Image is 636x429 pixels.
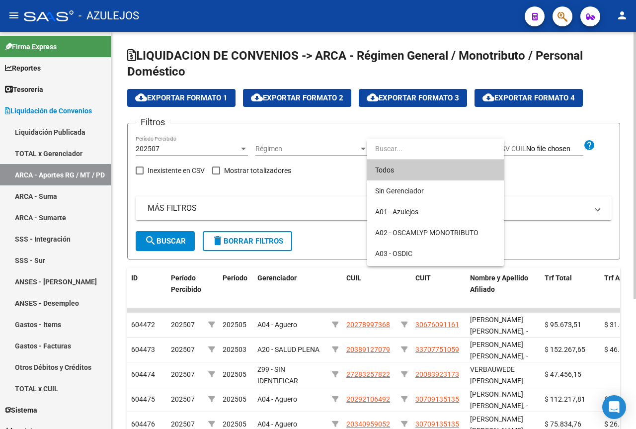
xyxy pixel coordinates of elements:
[375,250,412,257] span: A03 - OSDIC
[375,160,496,180] span: Todos
[375,229,478,237] span: A02 - OSCAMLYP MONOTRIBUTO
[375,187,424,195] span: Sin Gerenciador
[367,138,504,159] input: dropdown search
[602,395,626,419] div: Open Intercom Messenger
[375,208,418,216] span: A01 - Azulejos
